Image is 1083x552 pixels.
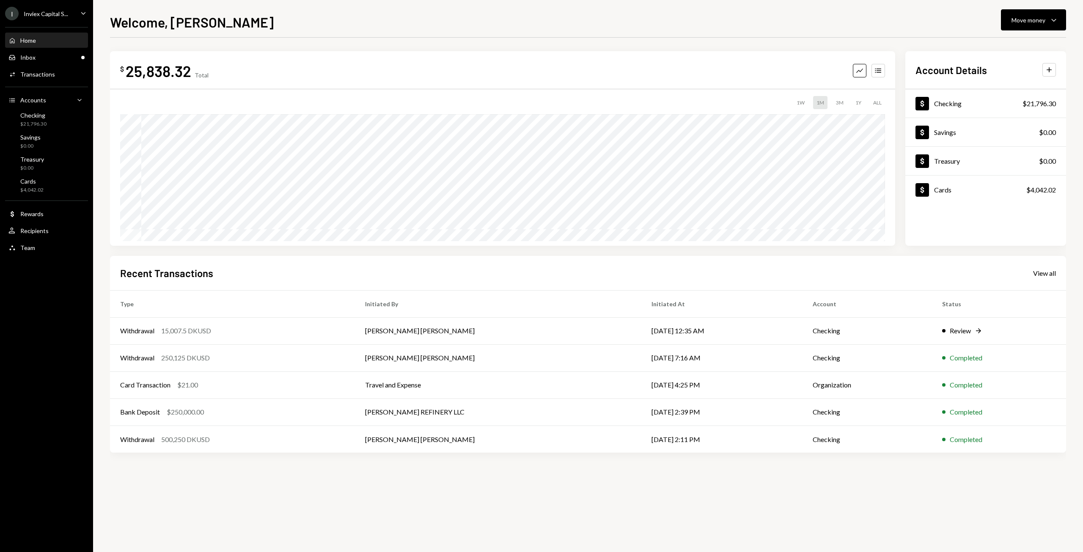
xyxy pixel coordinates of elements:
[934,186,951,194] div: Cards
[1023,99,1056,109] div: $21,796.30
[950,326,971,336] div: Review
[1026,185,1056,195] div: $4,042.02
[5,153,88,173] a: Treasury$0.00
[24,10,68,17] div: Inviex Capital S...
[120,353,154,363] div: Withdrawal
[870,96,885,109] div: ALL
[641,398,803,426] td: [DATE] 2:39 PM
[5,206,88,221] a: Rewards
[803,317,932,344] td: Checking
[20,178,44,185] div: Cards
[110,290,355,317] th: Type
[5,92,88,107] a: Accounts
[120,434,154,445] div: Withdrawal
[5,131,88,151] a: Savings$0.00
[833,96,847,109] div: 3M
[905,118,1066,146] a: Savings$0.00
[20,96,46,104] div: Accounts
[793,96,808,109] div: 1W
[1001,9,1066,30] button: Move money
[1039,127,1056,137] div: $0.00
[120,380,170,390] div: Card Transaction
[120,407,160,417] div: Bank Deposit
[167,407,204,417] div: $250,000.00
[20,37,36,44] div: Home
[20,134,41,141] div: Savings
[5,240,88,255] a: Team
[932,290,1066,317] th: Status
[110,14,274,30] h1: Welcome, [PERSON_NAME]
[126,61,191,80] div: 25,838.32
[161,353,210,363] div: 250,125 DKUSD
[20,71,55,78] div: Transactions
[934,99,962,107] div: Checking
[950,353,982,363] div: Completed
[1012,16,1045,25] div: Move money
[803,344,932,371] td: Checking
[355,398,641,426] td: [PERSON_NAME] REFINERY LLC
[5,109,88,129] a: Checking$21,796.30
[641,290,803,317] th: Initiated At
[950,380,982,390] div: Completed
[950,407,982,417] div: Completed
[803,426,932,453] td: Checking
[803,398,932,426] td: Checking
[20,165,44,172] div: $0.00
[641,317,803,344] td: [DATE] 12:35 AM
[5,33,88,48] a: Home
[355,371,641,398] td: Travel and Expense
[803,290,932,317] th: Account
[803,371,932,398] td: Organization
[195,71,209,79] div: Total
[641,371,803,398] td: [DATE] 4:25 PM
[120,326,154,336] div: Withdrawal
[1033,269,1056,277] div: View all
[161,434,210,445] div: 500,250 DKUSD
[120,65,124,73] div: $
[905,89,1066,118] a: Checking$21,796.30
[20,187,44,194] div: $4,042.02
[950,434,982,445] div: Completed
[813,96,827,109] div: 1M
[1033,268,1056,277] a: View all
[20,54,36,61] div: Inbox
[20,156,44,163] div: Treasury
[120,266,213,280] h2: Recent Transactions
[355,317,641,344] td: [PERSON_NAME] [PERSON_NAME]
[905,147,1066,175] a: Treasury$0.00
[355,344,641,371] td: [PERSON_NAME] [PERSON_NAME]
[20,227,49,234] div: Recipients
[20,143,41,150] div: $0.00
[852,96,865,109] div: 1Y
[161,326,211,336] div: 15,007.5 DKUSD
[5,66,88,82] a: Transactions
[5,223,88,238] a: Recipients
[641,344,803,371] td: [DATE] 7:16 AM
[915,63,987,77] h2: Account Details
[355,426,641,453] td: [PERSON_NAME] [PERSON_NAME]
[5,7,19,20] div: I
[5,49,88,65] a: Inbox
[20,112,47,119] div: Checking
[934,157,960,165] div: Treasury
[5,175,88,195] a: Cards$4,042.02
[20,121,47,128] div: $21,796.30
[934,128,956,136] div: Savings
[905,176,1066,204] a: Cards$4,042.02
[641,426,803,453] td: [DATE] 2:11 PM
[177,380,198,390] div: $21.00
[355,290,641,317] th: Initiated By
[20,244,35,251] div: Team
[20,210,44,217] div: Rewards
[1039,156,1056,166] div: $0.00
